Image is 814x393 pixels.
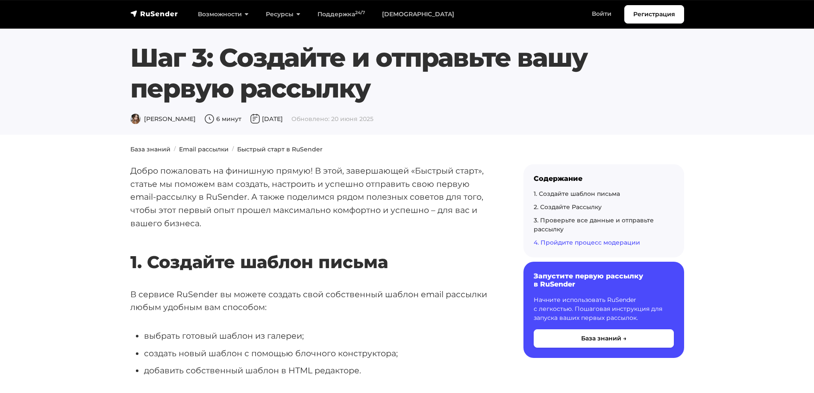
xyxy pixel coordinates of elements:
img: Дата публикации [250,114,260,124]
img: RuSender [130,9,178,18]
a: Ресурсы [257,6,309,23]
a: 1. Создайте шаблон письма [534,190,620,198]
li: создать новый шаблон с помощью блочного конструктора; [144,347,496,360]
button: База знаний → [534,329,674,348]
a: Быстрый старт в RuSender [237,145,323,153]
span: [DATE] [250,115,283,123]
a: Возможности [189,6,257,23]
a: 2. Создайте Рассылку [534,203,602,211]
p: Начните использовать RuSender с легкостью. Пошаговая инструкция для запуска ваших первых рассылок. [534,295,674,322]
img: Время чтения [204,114,215,124]
nav: breadcrumb [125,145,689,154]
a: Регистрация [624,5,684,24]
a: База знаний [130,145,170,153]
p: В сервисе RuSender вы можете создать свой собственный шаблон email рассылки любым удобным вам спо... [130,288,496,314]
h6: Запустите первую рассылку в RuSender [534,272,674,288]
h1: Шаг 3: Создайте и отправьте вашу первую рассылку [130,42,684,104]
a: Войти [583,5,620,23]
div: Содержание [534,174,674,183]
a: [DEMOGRAPHIC_DATA] [373,6,463,23]
a: Запустите первую рассылку в RuSender Начните использовать RuSender с легкостью. Пошаговая инструк... [523,262,684,358]
h2: 1. Создайте шаблон письма [130,227,496,272]
li: выбрать готовый шаблон из галереи; [144,329,496,343]
a: Email рассылки [179,145,229,153]
span: [PERSON_NAME] [130,115,196,123]
a: 4. Пройдите процесс модерации [534,239,640,246]
a: 3. Проверьте все данные и отправьте рассылку [534,216,654,233]
sup: 24/7 [355,10,365,15]
li: добавить собственный шаблон в HTML редакторе. [144,364,496,377]
span: 6 минут [204,115,241,123]
span: Обновлено: 20 июня 2025 [291,115,373,123]
a: Поддержка24/7 [309,6,373,23]
p: Добро пожаловать на финишную прямую! В этой, завершающей «Быстрый старт», статье мы поможем вам с... [130,164,496,230]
